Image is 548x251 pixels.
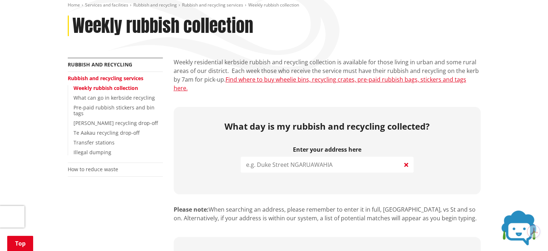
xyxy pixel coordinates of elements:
[73,94,155,101] a: What can go in kerbside recycling
[68,61,132,68] a: Rubbish and recycling
[73,104,155,117] a: Pre-paid rubbish stickers and bin tags
[68,2,80,8] a: Home
[248,2,299,8] span: Weekly rubbish collection
[174,205,481,222] p: When searching an address, please remember to enter it in full, [GEOGRAPHIC_DATA], vs St and so o...
[68,166,118,173] a: How to reduce waste
[241,157,414,173] input: e.g. Duke Street NGARUAWAHIA
[182,2,243,8] a: Rubbish and recycling services
[133,2,177,8] a: Rubbish and recycling
[174,58,481,92] p: Weekly residential kerbside rubbish and recycling collection is available for those living in urb...
[85,2,128,8] a: Services and facilities
[72,16,253,36] h1: Weekly rubbish collection
[73,120,158,126] a: [PERSON_NAME] recycling drop-off
[73,139,115,146] a: Transfer stations
[68,75,143,82] a: Rubbish and recycling services
[68,2,481,8] nav: breadcrumb
[174,205,209,213] strong: Please note:
[73,85,138,91] a: Weekly rubbish collection
[7,236,33,251] a: Top
[174,75,466,92] a: Find where to buy wheelie bins, recycling crates, pre-paid rubbish bags, stickers and tags here.
[179,121,475,132] h2: What day is my rubbish and recycling collected?
[73,129,139,136] a: Te Aakau recycling drop-off
[241,146,414,153] label: Enter your address here
[73,149,111,156] a: Illegal dumping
